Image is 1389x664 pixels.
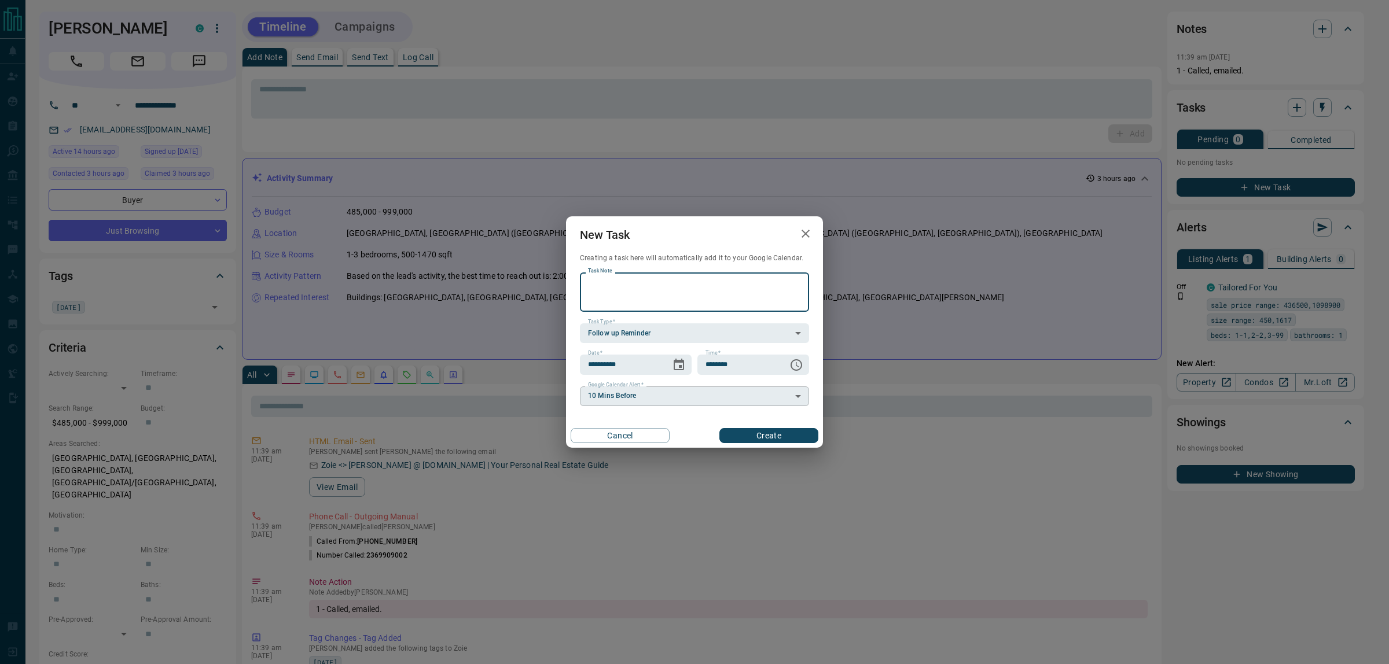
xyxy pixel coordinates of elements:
[705,349,721,357] label: Time
[785,353,808,377] button: Choose time, selected time is 6:00 AM
[580,253,809,263] p: Creating a task here will automatically add it to your Google Calendar.
[588,267,612,275] label: Task Note
[566,216,644,253] h2: New Task
[580,386,809,406] div: 10 Mins Before
[588,381,644,389] label: Google Calendar Alert
[588,318,615,326] label: Task Type
[667,353,690,377] button: Choose date, selected date is Aug 16, 2025
[571,428,670,443] button: Cancel
[588,349,602,357] label: Date
[719,428,818,443] button: Create
[580,323,809,343] div: Follow up Reminder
